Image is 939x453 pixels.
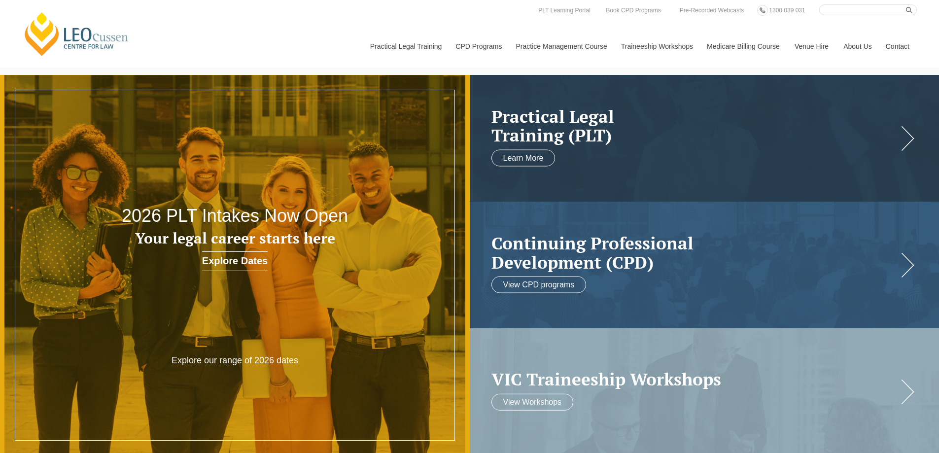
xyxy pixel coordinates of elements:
[536,5,593,16] a: PLT Learning Portal
[141,355,329,366] p: Explore our range of 2026 dates
[873,387,914,428] iframe: LiveChat chat widget
[491,277,587,293] a: View CPD programs
[491,106,898,144] a: Practical LegalTraining (PLT)
[603,5,663,16] a: Book CPD Programs
[491,234,898,272] a: Continuing ProfessionalDevelopment (CPD)
[202,251,268,271] a: Explore Dates
[491,106,898,144] h2: Practical Legal Training (PLT)
[677,5,747,16] a: Pre-Recorded Webcasts
[878,25,917,68] a: Contact
[448,25,508,68] a: CPD Programs
[94,230,376,246] h3: Your legal career starts here
[509,25,614,68] a: Practice Management Course
[836,25,878,68] a: About Us
[22,11,131,57] a: [PERSON_NAME] Centre for Law
[769,7,805,14] span: 1300 039 031
[614,25,699,68] a: Traineeship Workshops
[491,370,898,389] a: VIC Traineeship Workshops
[766,5,807,16] a: 1300 039 031
[94,206,376,226] h2: 2026 PLT Intakes Now Open
[787,25,836,68] a: Venue Hire
[363,25,449,68] a: Practical Legal Training
[491,393,574,410] a: View Workshops
[491,234,898,272] h2: Continuing Professional Development (CPD)
[491,149,556,166] a: Learn More
[699,25,787,68] a: Medicare Billing Course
